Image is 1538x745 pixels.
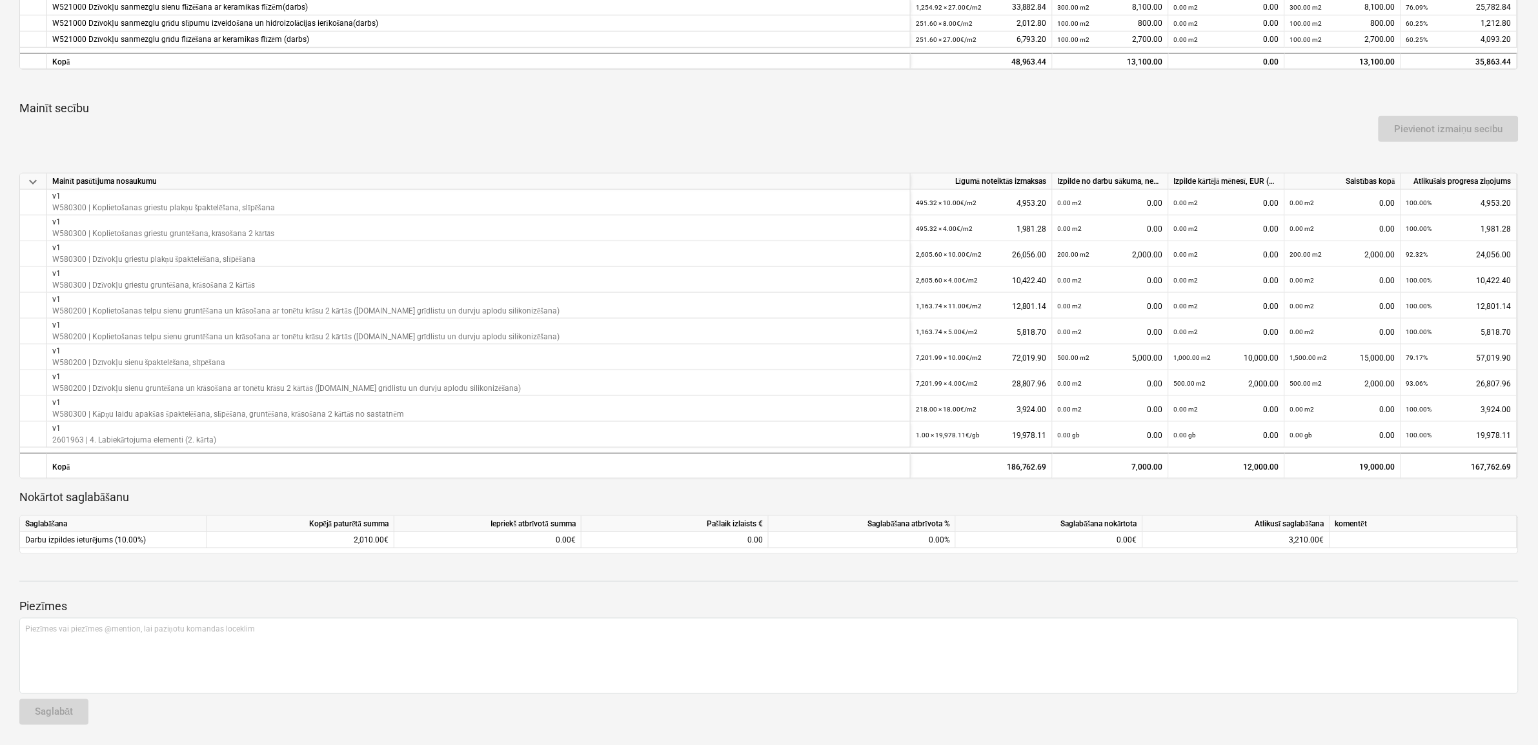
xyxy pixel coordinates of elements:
[587,532,763,548] div: 0.00
[1290,32,1395,48] div: 2,700.00
[1058,15,1163,32] div: 800.00
[1174,396,1279,422] div: 0.00
[916,215,1047,242] div: 1,981.28
[1058,354,1090,361] small: 500.00 m2
[916,190,1047,216] div: 4,953.20
[916,354,982,361] small: 7,201.99 × 10.00€ / m2
[1406,344,1512,371] div: 57,019.90
[916,20,973,27] small: 251.60 × 8.00€ / m2
[1290,370,1395,397] div: 2,000.00
[1174,54,1279,70] div: 0.00
[19,490,1519,505] p: Nokārtot saglabāšanu
[916,199,976,206] small: 495.32 × 10.00€ / m2
[52,279,255,290] p: W580300 | Dzīvokļu griestu gruntēšana, krāsošana 2 kārtās
[1406,432,1432,439] small: 100.00%
[916,54,1047,70] div: 48,963.44
[916,32,1047,48] div: 6,793.20
[52,372,521,382] p: v1
[1174,4,1199,11] small: 0.00 m2
[1406,370,1512,397] div: 26,807.96
[1406,380,1428,387] small: 93.06%
[1058,370,1163,397] div: 0.00
[1174,303,1199,310] small: 0.00 m2
[1174,380,1206,387] small: 500.00 m2
[52,346,225,357] p: v1
[1058,432,1080,439] small: 0.00 gb
[1174,319,1279,345] div: 0.00
[19,101,1519,116] p: Mainīt secību
[1401,453,1517,479] div: 167,762.69
[916,406,976,413] small: 218.00 × 18.00€ / m2
[52,434,216,445] p: 2601963 | 4. Labiekārtojuma elementi (2. kārta)
[1174,422,1279,448] div: 0.00
[916,422,1047,448] div: 19,978.11
[394,532,582,548] div: 0.00€
[1406,36,1428,43] small: 60.25%
[1290,354,1328,361] small: 1,500.00 m2
[582,516,769,532] div: Pašlaik izlaists €
[1174,199,1199,206] small: 0.00 m2
[916,303,982,310] small: 1,163.74 × 11.00€ / m2
[916,396,1047,422] div: 3,924.00
[1058,277,1082,284] small: 0.00 m2
[1174,241,1279,268] div: 0.00
[1401,174,1517,190] div: Atlikušais progresa ziņojums
[1290,319,1395,345] div: 0.00
[1406,293,1512,319] div: 12,801.14
[52,217,274,228] p: v1
[1406,328,1432,335] small: 100.00%
[916,293,1047,319] div: 12,801.14
[52,202,275,213] p: W580300 | Koplietošanas griestu plakņu špaktelēšana, slīpēšana
[916,251,982,258] small: 2,605.60 × 10.00€ / m2
[1143,532,1330,548] div: 3,210.00€
[1290,36,1322,43] small: 100.00 m2
[1290,406,1315,413] small: 0.00 m2
[1058,4,1090,11] small: 300.00 m2
[1174,267,1279,293] div: 0.00
[1058,267,1163,293] div: 0.00
[1058,20,1090,27] small: 100.00 m2
[52,397,404,408] p: v1
[19,599,1519,614] p: Piezīmes
[1290,396,1395,422] div: 0.00
[52,320,560,331] p: v1
[52,423,216,434] p: v1
[911,453,1053,479] div: 186,762.69
[1174,432,1197,439] small: 0.00 gb
[52,357,225,368] p: W580200 | Dzīvokļu sienu špaktelēšana, slīpēšana
[1174,328,1199,335] small: 0.00 m2
[1058,380,1082,387] small: 0.00 m2
[1285,453,1401,479] div: 19,000.00
[47,453,911,479] div: Kopā
[1290,344,1395,371] div: 15,000.00
[394,516,582,532] div: Iepriekš atbrīvotā summa
[911,174,1053,190] div: Līgumā noteiktās izmaksas
[1174,215,1279,242] div: 0.00
[1285,174,1401,190] div: Saistības kopā
[1473,683,1538,745] div: Chat Widget
[1406,225,1432,232] small: 100.00%
[1174,36,1199,43] small: 0.00 m2
[1058,225,1082,232] small: 0.00 m2
[1406,15,1512,32] div: 1,212.80
[1174,32,1279,48] div: 0.00
[1058,303,1082,310] small: 0.00 m2
[1406,319,1512,345] div: 5,818.70
[956,532,1143,548] div: 0.00€
[1058,422,1163,448] div: 0.00
[769,532,956,548] div: 0.00%
[1053,174,1169,190] div: Izpilde no darbu sākuma, neskaitot kārtējā mēneša izpildi
[1406,406,1432,413] small: 100.00%
[956,516,1143,532] div: Saglabāšana nokārtota
[52,294,560,305] p: v1
[1290,241,1395,268] div: 2,000.00
[916,267,1047,293] div: 10,422.40
[1058,190,1163,216] div: 0.00
[1290,20,1322,27] small: 100.00 m2
[916,225,973,232] small: 495.32 × 4.00€ / m2
[916,277,978,284] small: 2,605.60 × 4.00€ / m2
[47,53,911,69] div: Kopā
[1174,251,1199,258] small: 0.00 m2
[52,32,905,48] div: W521000 Dzīvokļu sanmezglu grīdu flīzēšana ar keramikas flīzēm (darbs)
[52,331,560,342] p: W580200 | Koplietošanas telpu sienu gruntēšana un krāsošana ar tonētu krāsu 2 kārtās ([DOMAIN_NAM...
